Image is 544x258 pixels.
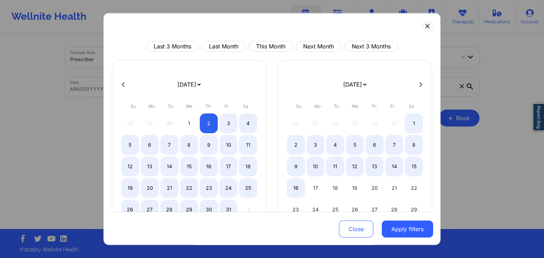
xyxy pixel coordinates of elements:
[346,178,364,198] div: Wed Nov 19 2025
[220,178,238,198] div: Fri Oct 24 2025
[326,135,344,155] div: Tue Nov 04 2025
[220,157,238,176] div: Fri Oct 17 2025
[130,104,136,109] abbr: Sunday
[307,178,325,198] div: Mon Nov 17 2025
[243,104,248,109] abbr: Saturday
[200,178,218,198] div: Thu Oct 23 2025
[314,104,321,109] abbr: Monday
[385,178,403,198] div: Fri Nov 21 2025
[180,113,198,133] div: Wed Oct 01 2025
[405,113,423,133] div: Sat Nov 01 2025
[390,104,395,109] abbr: Friday
[385,200,403,219] div: Fri Nov 28 2025
[296,104,301,109] abbr: Sunday
[344,41,398,52] button: Next 3 Months
[365,178,384,198] div: Thu Nov 20 2025
[121,178,139,198] div: Sun Oct 19 2025
[180,200,198,219] div: Wed Oct 29 2025
[287,135,305,155] div: Sun Nov 02 2025
[307,135,325,155] div: Mon Nov 03 2025
[287,178,305,198] div: Sun Nov 16 2025
[180,135,198,155] div: Wed Oct 08 2025
[405,135,423,155] div: Sat Nov 08 2025
[200,113,218,133] div: Thu Oct 02 2025
[307,200,325,219] div: Mon Nov 24 2025
[220,135,238,155] div: Fri Oct 10 2025
[371,104,376,109] abbr: Thursday
[225,104,229,109] abbr: Friday
[202,41,246,52] button: Last Month
[365,157,384,176] div: Thu Nov 13 2025
[186,104,192,109] abbr: Wednesday
[405,178,423,198] div: Sat Nov 22 2025
[180,178,198,198] div: Wed Oct 22 2025
[346,135,364,155] div: Wed Nov 05 2025
[382,221,433,238] button: Apply filters
[160,200,178,219] div: Tue Oct 28 2025
[385,135,403,155] div: Fri Nov 07 2025
[405,200,423,219] div: Sat Nov 29 2025
[239,113,257,133] div: Sat Oct 04 2025
[287,157,305,176] div: Sun Nov 09 2025
[168,104,173,109] abbr: Tuesday
[200,157,218,176] div: Thu Oct 16 2025
[146,41,199,52] button: Last 3 Months
[334,104,339,109] abbr: Tuesday
[141,157,159,176] div: Mon Oct 13 2025
[160,178,178,198] div: Tue Oct 21 2025
[326,157,344,176] div: Tue Nov 11 2025
[409,104,414,109] abbr: Saturday
[220,200,238,219] div: Fri Oct 31 2025
[160,157,178,176] div: Tue Oct 14 2025
[307,157,325,176] div: Mon Nov 10 2025
[239,135,257,155] div: Sat Oct 11 2025
[405,157,423,176] div: Sat Nov 15 2025
[121,135,139,155] div: Sun Oct 05 2025
[121,200,139,219] div: Sun Oct 26 2025
[121,157,139,176] div: Sun Oct 12 2025
[339,221,373,238] button: Close
[180,157,198,176] div: Wed Oct 15 2025
[346,157,364,176] div: Wed Nov 12 2025
[141,135,159,155] div: Mon Oct 06 2025
[326,200,344,219] div: Tue Nov 25 2025
[346,200,364,219] div: Wed Nov 26 2025
[352,104,358,109] abbr: Wednesday
[326,178,344,198] div: Tue Nov 18 2025
[160,135,178,155] div: Tue Oct 07 2025
[296,41,341,52] button: Next Month
[249,41,293,52] button: This Month
[200,135,218,155] div: Thu Oct 09 2025
[365,135,384,155] div: Thu Nov 06 2025
[148,104,155,109] abbr: Monday
[287,200,305,219] div: Sun Nov 23 2025
[239,157,257,176] div: Sat Oct 18 2025
[365,200,384,219] div: Thu Nov 27 2025
[200,200,218,219] div: Thu Oct 30 2025
[141,178,159,198] div: Mon Oct 20 2025
[220,113,238,133] div: Fri Oct 03 2025
[385,157,403,176] div: Fri Nov 14 2025
[141,200,159,219] div: Mon Oct 27 2025
[205,104,211,109] abbr: Thursday
[239,178,257,198] div: Sat Oct 25 2025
